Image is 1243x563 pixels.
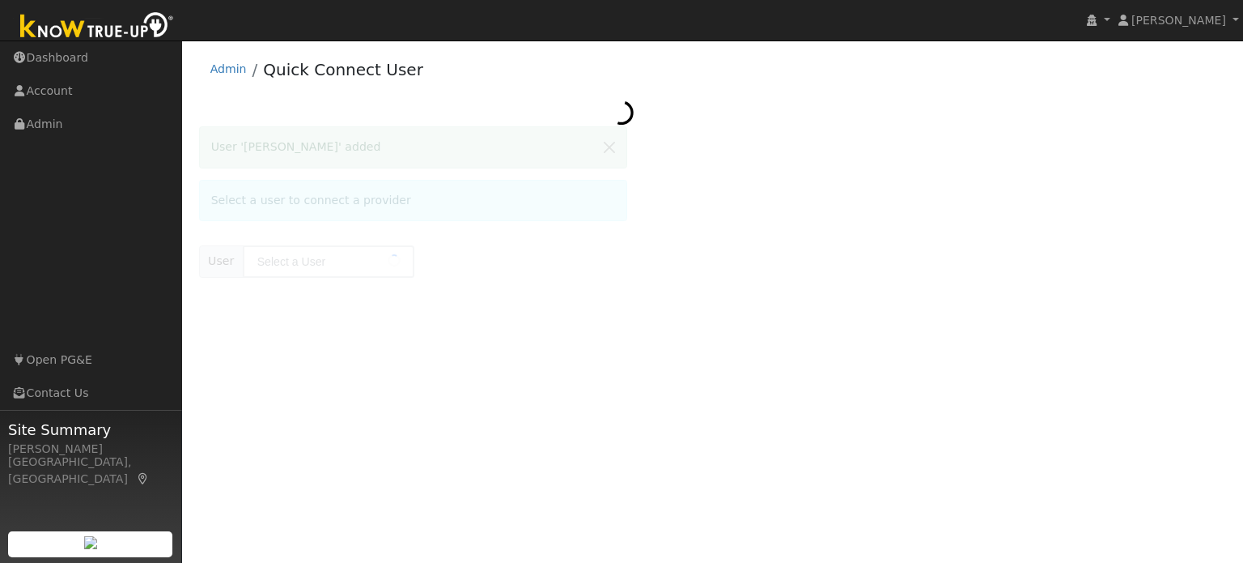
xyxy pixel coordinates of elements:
span: [PERSON_NAME] [1131,14,1226,27]
span: Site Summary [8,419,173,441]
a: Map [136,472,151,485]
div: [GEOGRAPHIC_DATA], [GEOGRAPHIC_DATA] [8,454,173,488]
a: Quick Connect User [263,60,423,79]
img: Know True-Up [12,9,182,45]
div: [PERSON_NAME] [8,441,173,458]
img: retrieve [84,536,97,549]
a: Admin [210,62,247,75]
